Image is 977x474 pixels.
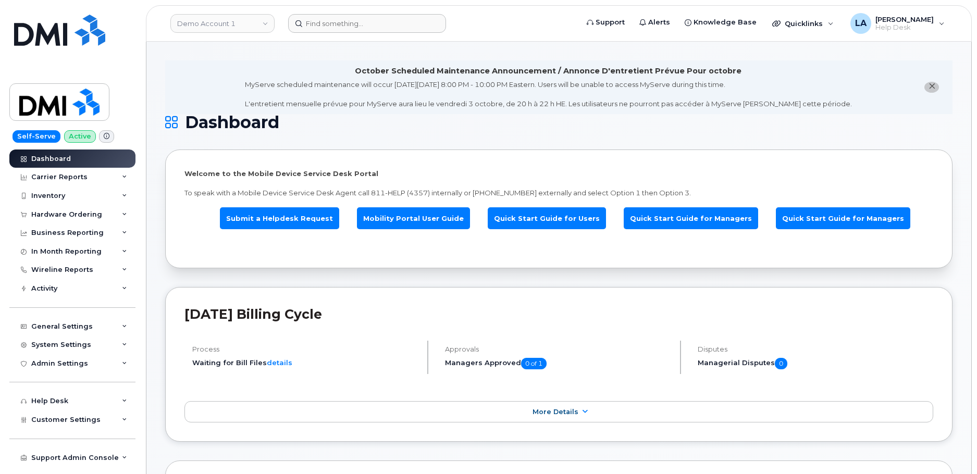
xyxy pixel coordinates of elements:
p: Welcome to the Mobile Device Service Desk Portal [184,169,933,179]
a: details [267,358,292,367]
h4: Approvals [445,345,671,353]
h5: Managers Approved [445,358,671,369]
span: 0 of 1 [521,358,547,369]
a: Submit a Helpdesk Request [220,207,339,230]
h2: [DATE] Billing Cycle [184,306,933,322]
h4: Disputes [698,345,933,353]
h5: Managerial Disputes [698,358,933,369]
p: To speak with a Mobile Device Service Desk Agent call 811-HELP (4357) internally or [PHONE_NUMBER... [184,188,933,198]
a: Quick Start Guide for Users [488,207,606,230]
span: Dashboard [185,115,279,130]
a: Mobility Portal User Guide [357,207,470,230]
a: Quick Start Guide for Managers [624,207,758,230]
h4: Process [192,345,418,353]
span: 0 [775,358,787,369]
div: October Scheduled Maintenance Announcement / Annonce D'entretient Prévue Pour octobre [355,66,741,77]
a: Quick Start Guide for Managers [776,207,910,230]
li: Waiting for Bill Files [192,358,418,368]
div: MyServe scheduled maintenance will occur [DATE][DATE] 8:00 PM - 10:00 PM Eastern. Users will be u... [245,80,852,109]
button: close notification [924,82,939,93]
span: More Details [533,408,578,416]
